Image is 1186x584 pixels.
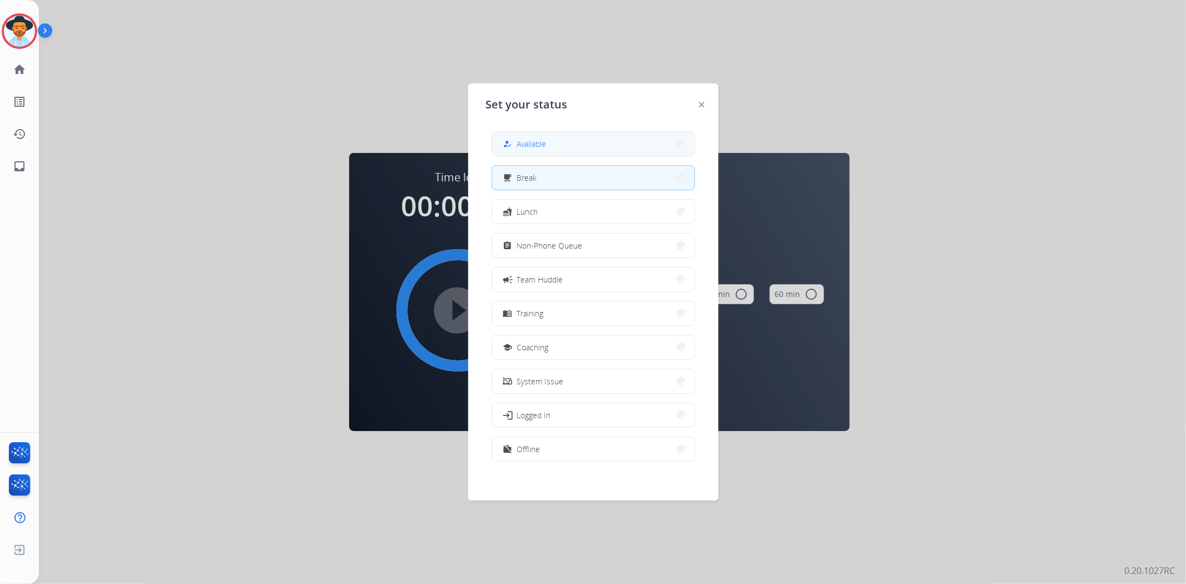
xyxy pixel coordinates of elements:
span: Available [517,138,547,150]
mat-icon: work_off [503,444,512,454]
mat-icon: menu_book [503,309,512,318]
mat-icon: free_breakfast [503,173,512,182]
button: Training [492,301,694,325]
img: close-button [699,102,704,107]
span: Coaching [517,342,549,353]
button: System Issue [492,369,694,393]
mat-icon: history [13,127,26,141]
span: Non-Phone Queue [517,240,583,251]
mat-icon: campaign [502,274,513,285]
span: System Issue [517,375,564,387]
span: Logged In [517,409,551,421]
mat-icon: inbox [13,160,26,173]
button: Non-Phone Queue [492,234,694,258]
mat-icon: assignment [503,241,512,250]
span: Break [517,172,537,184]
mat-icon: how_to_reg [503,139,512,149]
p: 0.20.1027RC [1124,564,1175,577]
button: Break [492,166,694,190]
button: Team Huddle [492,268,694,291]
button: Lunch [492,200,694,224]
img: avatar [4,16,35,47]
span: Set your status [486,97,568,112]
span: Team Huddle [517,274,563,285]
span: Training [517,308,544,319]
span: Offline [517,443,540,455]
button: Offline [492,437,694,461]
span: Lunch [517,206,538,217]
mat-icon: login [502,409,513,420]
mat-icon: school [503,343,512,352]
button: Coaching [492,335,694,359]
mat-icon: phonelink_off [503,377,512,386]
button: Logged In [492,403,694,427]
mat-icon: home [13,63,26,76]
mat-icon: list_alt [13,95,26,108]
button: Available [492,132,694,156]
mat-icon: fastfood [503,207,512,216]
